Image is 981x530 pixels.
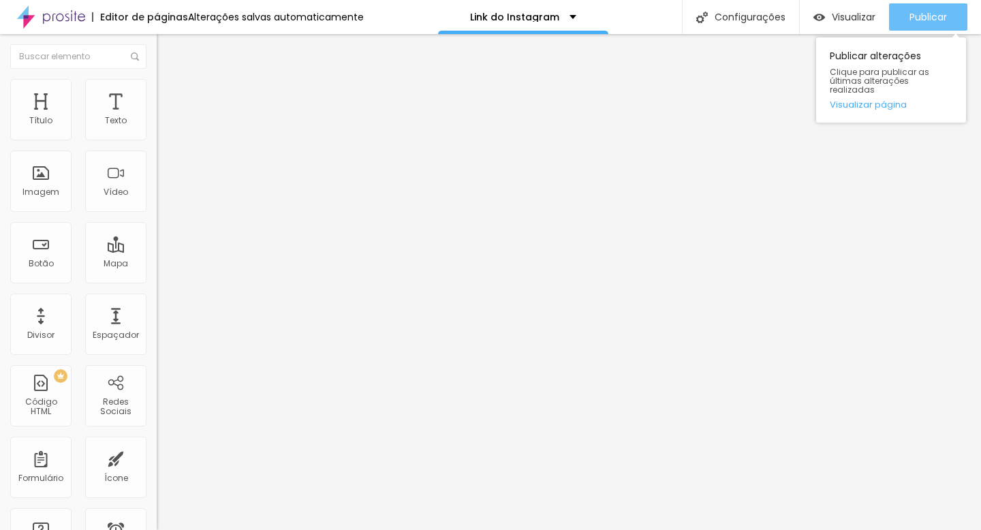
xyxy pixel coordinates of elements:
[157,34,981,530] iframe: Editor
[188,10,364,24] font: Alterações salvas automaticamente
[104,258,128,269] font: Mapa
[18,472,63,484] font: Formulário
[813,12,825,23] img: view-1.svg
[470,10,559,24] font: Link do Instagram
[830,98,907,111] font: Visualizar página
[25,396,57,417] font: Código HTML
[830,49,921,63] font: Publicar alterações
[104,472,128,484] font: Ícone
[800,3,889,31] button: Visualizar
[29,258,54,269] font: Botão
[93,329,139,341] font: Espaçador
[105,114,127,126] font: Texto
[832,10,875,24] font: Visualizar
[100,396,131,417] font: Redes Sociais
[104,186,128,198] font: Vídeo
[29,114,52,126] font: Título
[715,10,785,24] font: Configurações
[131,52,139,61] img: Ícone
[696,12,708,23] img: Ícone
[100,10,188,24] font: Editor de páginas
[830,100,952,109] a: Visualizar página
[830,66,929,95] font: Clique para publicar as últimas alterações realizadas
[22,186,59,198] font: Imagem
[10,44,146,69] input: Buscar elemento
[909,10,947,24] font: Publicar
[27,329,54,341] font: Divisor
[889,3,967,31] button: Publicar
